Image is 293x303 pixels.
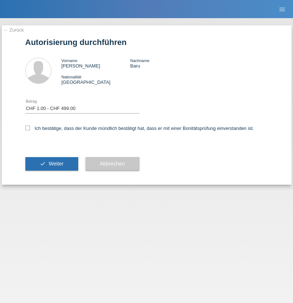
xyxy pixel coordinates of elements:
[62,74,130,85] div: [GEOGRAPHIC_DATA]
[25,126,254,131] label: Ich bestätige, dass der Kunde mündlich bestätigt hat, dass er mit einer Bonitätsprüfung einversta...
[62,58,78,63] span: Vorname
[130,58,149,63] span: Nachname
[49,161,63,167] span: Weiter
[40,161,46,167] i: check
[275,7,289,11] a: menu
[4,27,24,33] a: ← Zurück
[100,161,125,167] span: Abbrechen
[279,6,286,13] i: menu
[25,157,78,171] button: check Weiter
[85,157,139,171] button: Abbrechen
[130,58,199,69] div: Baru
[25,38,268,47] h1: Autorisierung durchführen
[62,75,81,79] span: Nationalität
[62,58,130,69] div: [PERSON_NAME]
